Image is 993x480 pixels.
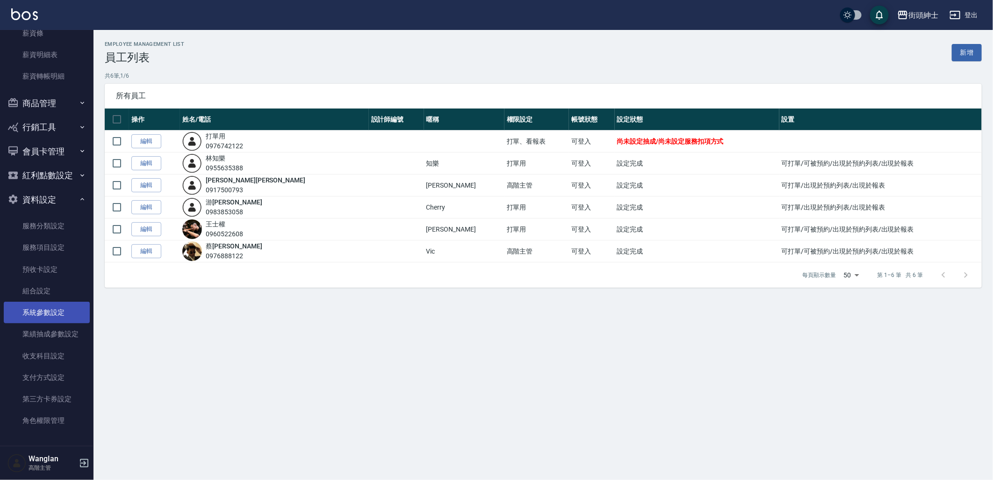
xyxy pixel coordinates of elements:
[131,222,161,237] a: 編輯
[4,65,90,87] a: 薪資轉帳明細
[615,175,779,196] td: 設定完成
[424,196,504,218] td: Cherry
[878,271,923,279] p: 第 1–6 筆 共 6 筆
[105,51,184,64] h3: 員工列表
[116,91,971,101] span: 所有員工
[569,240,614,262] td: 可登入
[840,262,863,288] div: 50
[779,218,982,240] td: 可打單/可被預約/出現於預約列表/出現於報表
[424,109,504,131] th: 暱稱
[105,41,184,47] h2: Employee Management List
[504,218,569,240] td: 打單用
[131,178,161,193] a: 編輯
[569,153,614,175] td: 可登入
[779,240,982,262] td: 可打單/可被預約/出現於預約列表/出現於報表
[569,131,614,153] td: 可登入
[7,454,26,473] img: Person
[504,153,569,175] td: 打單用
[4,115,90,139] button: 行銷工具
[615,153,779,175] td: 設定完成
[4,323,90,345] a: 業績抽成參數設定
[4,215,90,237] a: 服務分類設定
[4,388,90,410] a: 第三方卡券設定
[131,156,161,171] a: 編輯
[4,163,90,188] button: 紅利點數設定
[803,271,836,279] p: 每頁顯示數量
[206,242,262,250] a: 蔡[PERSON_NAME]
[206,141,243,151] div: 0976742122
[206,207,262,217] div: 0983853058
[182,197,202,217] img: user-login-man-human-body-mobile-person-512.png
[504,109,569,131] th: 權限設定
[182,241,202,261] img: avatar.jpeg
[182,175,202,195] img: user-login-man-human-body-mobile-person-512.png
[424,175,504,196] td: [PERSON_NAME]
[369,109,424,131] th: 設計師編號
[946,7,982,24] button: 登出
[129,109,180,131] th: 操作
[569,175,614,196] td: 可登入
[779,175,982,196] td: 可打單/出現於預約列表/出現於報表
[182,131,202,151] img: user-login-man-human-body-mobile-person-512.png
[29,464,76,472] p: 高階主管
[424,240,504,262] td: Vic
[206,163,243,173] div: 0955635388
[615,109,779,131] th: 設定狀態
[4,345,90,367] a: 收支科目設定
[569,196,614,218] td: 可登入
[424,153,504,175] td: 知樂
[615,240,779,262] td: 設定完成
[4,237,90,258] a: 服務項目設定
[952,44,982,61] a: 新增
[4,188,90,212] button: 資料設定
[779,109,982,131] th: 設置
[4,367,90,388] a: 支付方式設定
[206,251,262,261] div: 0976888122
[180,109,368,131] th: 姓名/電話
[4,22,90,44] a: 薪資條
[615,218,779,240] td: 設定完成
[870,6,889,24] button: save
[569,218,614,240] td: 可登入
[4,139,90,164] button: 會員卡管理
[182,219,202,239] img: avatar.jpeg
[4,410,90,431] a: 角色權限管理
[504,131,569,153] td: 打單、看報表
[206,229,243,239] div: 0960522608
[615,196,779,218] td: 設定完成
[779,196,982,218] td: 可打單/出現於預約列表/出現於報表
[206,220,225,228] a: 王士權
[131,134,161,149] a: 編輯
[4,91,90,116] button: 商品管理
[11,8,38,20] img: Logo
[131,200,161,215] a: 編輯
[504,175,569,196] td: 高階主管
[4,44,90,65] a: 薪資明細表
[4,259,90,280] a: 預收卡設定
[4,280,90,302] a: 組合設定
[105,72,982,80] p: 共 6 筆, 1 / 6
[779,153,982,175] td: 可打單/可被預約/出現於預約列表/出現於報表
[569,109,614,131] th: 帳號狀態
[206,176,305,184] a: [PERSON_NAME][PERSON_NAME]
[504,240,569,262] td: 高階主管
[131,244,161,259] a: 編輯
[206,132,225,140] a: 打單用
[206,154,225,162] a: 林知樂
[617,138,724,145] span: 尚未設定抽成/尚未設定服務扣項方式
[893,6,942,25] button: 街頭紳士
[424,218,504,240] td: [PERSON_NAME]
[182,153,202,173] img: user-login-man-human-body-mobile-person-512.png
[206,198,262,206] a: 游[PERSON_NAME]
[504,196,569,218] td: 打單用
[4,302,90,323] a: 系統參數設定
[908,9,938,21] div: 街頭紳士
[206,185,305,195] div: 0917500793
[29,454,76,464] h5: WangIan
